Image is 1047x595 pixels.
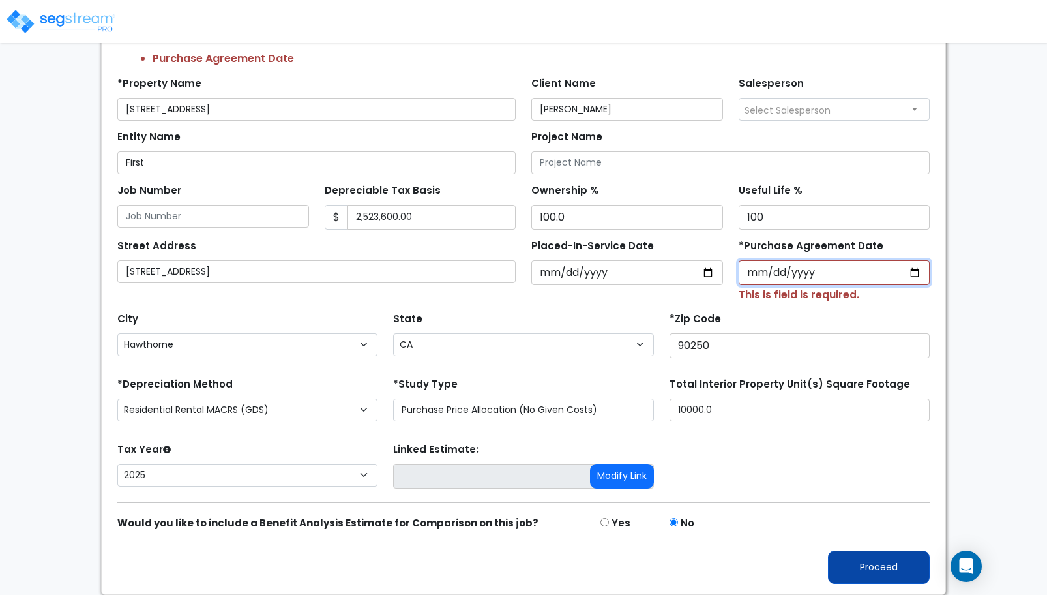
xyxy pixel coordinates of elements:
[531,239,654,254] label: Placed-In-Service Date
[531,183,599,198] label: Ownership %
[153,51,930,67] li: Purchase Agreement Date
[117,98,516,121] input: Property Name
[117,260,516,283] input: Street Address
[347,205,516,230] input: 0.00
[117,442,171,457] label: Tax Year
[325,183,441,198] label: Depreciable Tax Basis
[5,8,116,35] img: logo_pro_r.png
[681,516,694,531] label: No
[739,287,859,302] small: This is field is required.
[670,377,910,392] label: Total Interior Property Unit(s) Square Footage
[393,377,458,392] label: *Study Type
[117,312,138,327] label: City
[393,312,422,327] label: State
[325,205,348,230] span: $
[739,239,883,254] label: *Purchase Agreement Date
[612,516,630,531] label: Yes
[117,130,181,145] label: Entity Name
[739,205,930,230] input: Useful Life %
[531,151,930,174] input: Project Name
[117,239,196,254] label: Street Address
[117,151,516,174] input: Entity Name
[117,516,538,530] strong: Would you like to include a Benefit Analysis Estimate for Comparison on this job?
[828,551,930,584] button: Proceed
[117,183,181,198] label: Job Number
[670,399,930,421] input: total square foot
[117,377,233,392] label: *Depreciation Method
[531,76,596,91] label: Client Name
[745,104,831,117] span: Select Salesperson
[739,183,803,198] label: Useful Life %
[531,130,602,145] label: Project Name
[670,333,930,358] input: Zip Code
[590,464,654,489] button: Modify Link
[117,205,309,228] input: Job Number
[739,260,930,285] input: Purchase Date
[393,442,479,457] label: Linked Estimate:
[951,551,982,582] div: Open Intercom Messenger
[739,76,804,91] label: Salesperson
[670,312,721,327] label: *Zip Code
[531,205,723,230] input: Ownership %
[117,76,201,91] label: *Property Name
[531,98,723,121] input: Client Name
